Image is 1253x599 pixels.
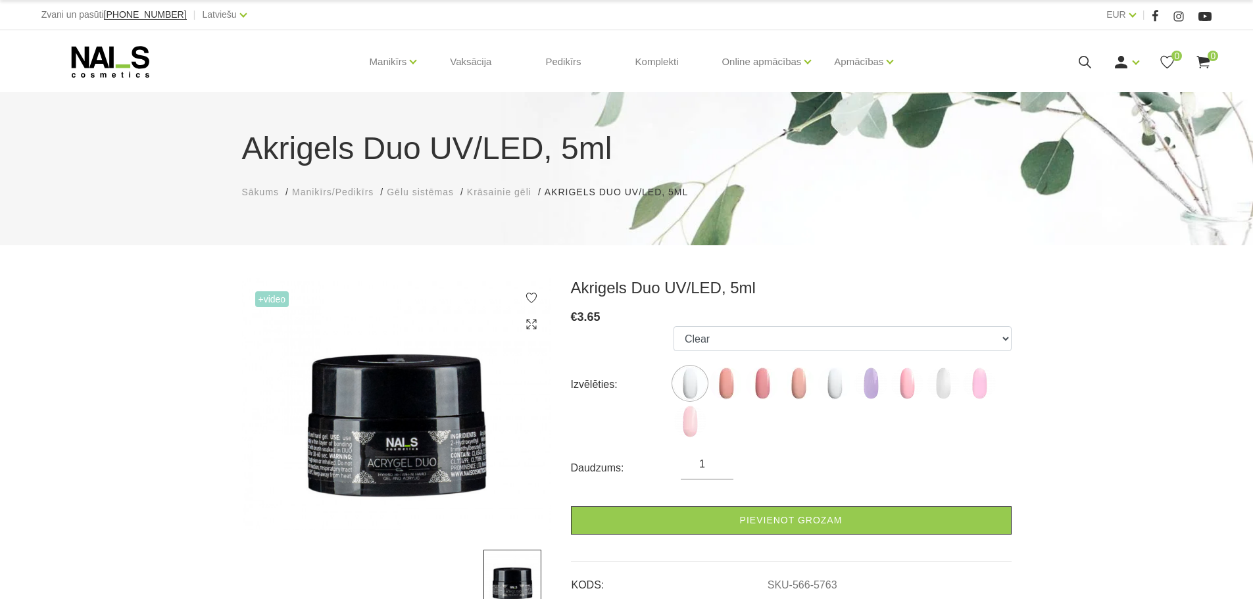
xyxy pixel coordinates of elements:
a: EUR [1106,7,1126,22]
span: Sākums [242,187,280,197]
img: ... [674,405,706,438]
img: ... [674,367,706,400]
a: Online apmācības [722,36,801,88]
a: Pievienot grozam [571,506,1012,535]
li: Akrigels Duo UV/LED, 5ml [545,185,701,199]
a: 0 [1195,54,1212,70]
a: Manikīrs/Pedikīrs [292,185,374,199]
img: ... [963,367,996,400]
a: [PHONE_NUMBER] [104,10,187,20]
a: Sākums [242,185,280,199]
span: | [193,7,196,23]
span: Krāsainie gēli [467,187,531,197]
span: +Video [255,291,289,307]
img: ... [710,367,743,400]
img: ... [746,367,779,400]
a: Vaksācija [439,30,502,93]
img: ... [854,367,887,400]
span: Manikīrs/Pedikīrs [292,187,374,197]
div: Daudzums: [571,458,681,479]
img: ... [782,367,815,400]
a: Latviešu [203,7,237,22]
span: € [571,310,577,323]
span: [PHONE_NUMBER] [104,9,187,20]
h1: Akrigels Duo UV/LED, 5ml [242,125,1012,172]
h3: Akrigels Duo UV/LED, 5ml [571,278,1012,298]
a: 0 [1159,54,1175,70]
div: Zvani un pasūti [41,7,187,23]
img: ... [242,278,551,530]
a: Pedikīrs [535,30,591,93]
img: ... [891,367,923,400]
a: Apmācības [834,36,883,88]
span: | [1142,7,1145,23]
a: Gēlu sistēmas [387,185,454,199]
div: Izvēlēties: [571,374,674,395]
img: ... [927,367,960,400]
img: ... [818,367,851,400]
span: 0 [1208,51,1218,61]
span: 0 [1171,51,1182,61]
td: KODS: [571,568,767,593]
a: Komplekti [625,30,689,93]
span: 3.65 [577,310,601,323]
a: SKU-566-5763 [768,579,837,591]
a: Manikīrs [370,36,407,88]
a: Krāsainie gēli [467,185,531,199]
span: Gēlu sistēmas [387,187,454,197]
